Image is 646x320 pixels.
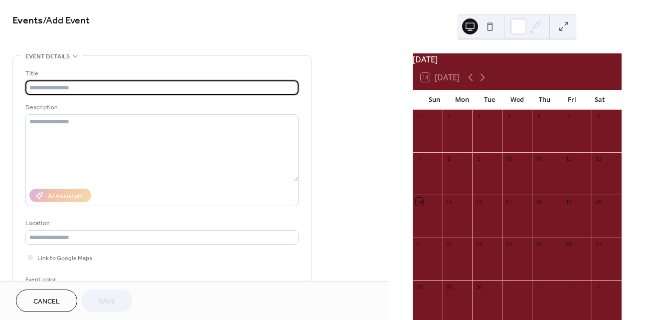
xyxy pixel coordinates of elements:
div: Location [25,218,297,229]
div: 25 [535,241,542,248]
div: 24 [505,241,512,248]
div: Event color [25,275,100,285]
span: Event details [25,51,70,62]
div: 3 [565,283,572,291]
div: 1 [505,283,512,291]
div: 31 [416,113,423,120]
div: 17 [505,198,512,205]
div: 2 [475,113,483,120]
div: 10 [505,155,512,163]
div: Description [25,102,297,113]
div: Sun [421,90,448,110]
div: 21 [416,241,423,248]
div: Title [25,68,297,79]
div: Sat [586,90,614,110]
div: 2 [535,283,542,291]
span: Link to Google Maps [37,253,92,264]
div: 23 [475,241,483,248]
div: 15 [446,198,453,205]
div: 12 [565,155,572,163]
div: 5 [565,113,572,120]
a: Events [12,11,43,30]
div: 7 [416,155,423,163]
div: 4 [595,283,602,291]
div: 20 [595,198,602,205]
div: Mon [448,90,476,110]
div: 27 [595,241,602,248]
div: 26 [565,241,572,248]
div: 16 [475,198,483,205]
div: 4 [535,113,542,120]
button: Cancel [16,290,77,312]
div: 29 [446,283,453,291]
span: / Add Event [43,11,90,30]
div: Thu [531,90,558,110]
div: [DATE] [413,53,622,65]
div: 11 [535,155,542,163]
div: Fri [558,90,586,110]
div: 6 [595,113,602,120]
div: 9 [475,155,483,163]
div: Tue [476,90,503,110]
div: 22 [446,241,453,248]
div: 1 [446,113,453,120]
div: 30 [475,283,483,291]
div: 8 [446,155,453,163]
div: 13 [595,155,602,163]
div: 19 [565,198,572,205]
div: 14 [416,198,423,205]
div: 28 [416,283,423,291]
div: 3 [505,113,512,120]
div: Wed [503,90,531,110]
div: 18 [535,198,542,205]
span: Cancel [33,297,60,307]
